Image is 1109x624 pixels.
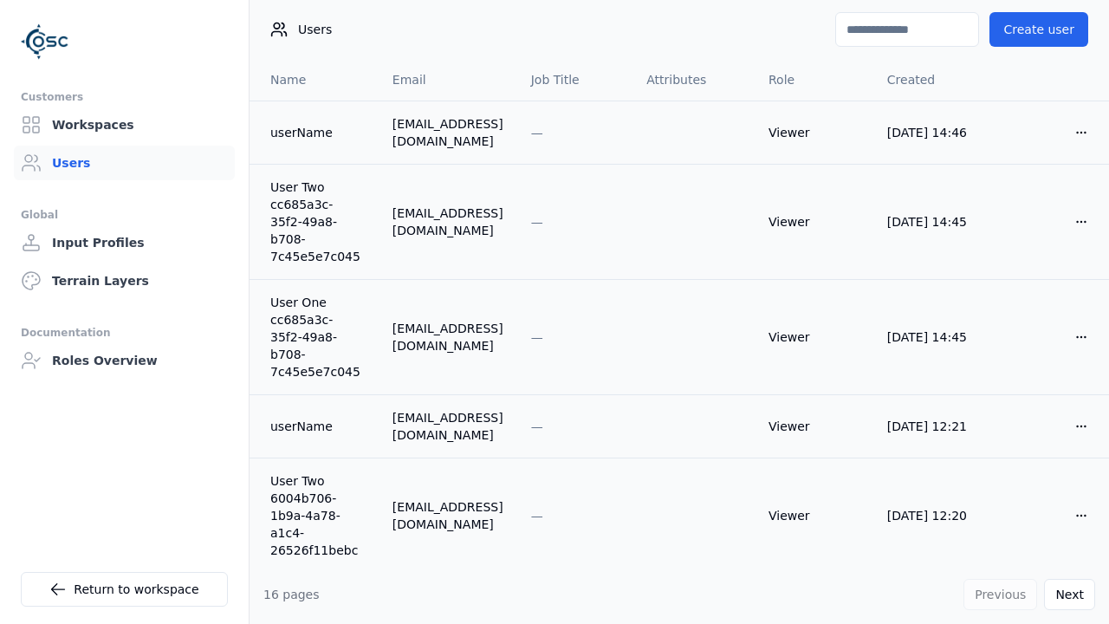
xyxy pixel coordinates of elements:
div: [DATE] 14:45 [887,213,979,231]
button: Create user [989,12,1088,47]
div: Viewer [769,124,859,141]
a: User One cc685a3c-35f2-49a8-b708-7c45e5e7c045 [270,294,365,380]
div: Viewer [769,418,859,435]
span: Users [298,21,332,38]
div: [EMAIL_ADDRESS][DOMAIN_NAME] [392,409,503,444]
div: Viewer [769,213,859,231]
a: Roles Overview [14,343,235,378]
span: 16 pages [263,588,320,601]
a: Workspaces [14,107,235,142]
a: User Two cc685a3c-35f2-49a8-b708-7c45e5e7c045 [270,179,365,265]
div: [DATE] 12:21 [887,418,979,435]
div: [EMAIL_ADDRESS][DOMAIN_NAME] [392,498,503,533]
a: Return to workspace [21,572,228,607]
div: [EMAIL_ADDRESS][DOMAIN_NAME] [392,320,503,354]
th: Name [250,59,379,101]
div: Customers [21,87,228,107]
img: Logo [21,17,69,66]
th: Attributes [632,59,755,101]
a: Terrain Layers [14,263,235,298]
div: [DATE] 14:46 [887,124,979,141]
div: Documentation [21,322,228,343]
div: Viewer [769,328,859,346]
a: User Two 6004b706-1b9a-4a78-a1c4-26526f11bebc [270,472,365,559]
span: — [531,126,543,140]
th: Created [873,59,993,101]
a: userName [270,124,365,141]
button: Next [1044,579,1095,610]
span: — [531,330,543,344]
div: [DATE] 12:20 [887,507,979,524]
div: [DATE] 14:45 [887,328,979,346]
span: — [531,509,543,523]
th: Job Title [517,59,633,101]
th: Role [755,59,873,101]
div: [EMAIL_ADDRESS][DOMAIN_NAME] [392,115,503,150]
div: Viewer [769,507,859,524]
a: userName [270,418,365,435]
a: Users [14,146,235,180]
a: Input Profiles [14,225,235,260]
span: — [531,215,543,229]
div: Global [21,205,228,225]
span: — [531,419,543,433]
th: Email [379,59,517,101]
div: [EMAIL_ADDRESS][DOMAIN_NAME] [392,205,503,239]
